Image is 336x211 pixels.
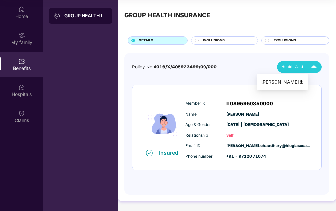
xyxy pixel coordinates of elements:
[185,143,218,149] span: Email ID
[18,6,25,13] img: svg+xml;base64,PHN2ZyBpZD0iSG9tZSIgeG1sbnM9Imh0dHA6Ly93d3cudzMub3JnLzIwMDAvc3ZnIiB3aWR0aD0iMjAiIG...
[185,132,218,139] span: Relationship
[218,121,220,128] span: :
[159,149,182,156] div: Insured
[132,64,217,70] div: Policy No:
[226,122,259,128] span: [DATE] | [DEMOGRAPHIC_DATA]
[185,153,218,160] span: Phone number
[54,13,60,19] img: svg+xml;base64,PHN2ZyB3aWR0aD0iMjAiIGhlaWdodD0iMjAiIHZpZXdCb3g9IjAgMCAyMCAyMCIgZmlsbD0ibm9uZSIgeG...
[308,61,320,73] img: Icuh8uwCUCF+XjCZyLQsAKiDCM9HiE6CMYmKQaPGkZKaA32CAAACiQcFBJY0IsAAAAASUVORK5CYII=
[226,100,273,108] span: IL0895950850000
[154,64,217,69] span: 4016/X/405923499/00/000
[218,111,220,118] span: :
[18,84,25,91] img: svg+xml;base64,PHN2ZyBpZD0iSG9zcGl0YWxzIiB4bWxucz0iaHR0cDovL3d3dy53My5vcmcvMjAwMC9zdmciIHdpZHRoPS...
[18,58,25,65] img: svg+xml;base64,PHN2ZyBpZD0iQmVuZWZpdHMiIHhtbG5zPSJodHRwOi8vd3d3LnczLm9yZy8yMDAwL3N2ZyIgd2lkdGg9Ij...
[226,111,259,118] span: [PERSON_NAME]
[139,38,153,43] span: DETAILS
[218,132,220,139] span: :
[218,100,220,107] span: :
[218,153,220,160] span: :
[146,150,153,156] img: svg+xml;base64,PHN2ZyB4bWxucz0iaHR0cDovL3d3dy53My5vcmcvMjAwMC9zdmciIHdpZHRoPSIxNiIgaGVpZ2h0PSIxNi...
[185,111,218,118] span: Name
[144,98,184,149] img: icon
[261,78,304,86] div: [PERSON_NAME]
[185,100,218,107] span: Member Id
[64,13,107,19] div: GROUP HEALTH INSURANCE
[281,64,303,70] span: Health Card
[226,143,259,149] span: [PERSON_NAME].chaudhary@hleglascoa...
[203,38,225,43] span: INCLUSIONS
[274,38,296,43] span: EXCLUSIONS
[185,122,218,128] span: Age & Gender
[18,32,25,39] img: svg+xml;base64,PHN2ZyB3aWR0aD0iMjAiIGhlaWdodD0iMjAiIHZpZXdCb3g9IjAgMCAyMCAyMCIgZmlsbD0ibm9uZSIgeG...
[218,142,220,149] span: :
[124,11,210,20] div: GROUP HEALTH INSURANCE
[226,153,259,160] span: +91 - 97120 71074
[299,80,304,85] img: svg+xml;base64,PHN2ZyB4bWxucz0iaHR0cDovL3d3dy53My5vcmcvMjAwMC9zdmciIHdpZHRoPSI0OCIgaGVpZ2h0PSI0OC...
[226,132,259,139] span: Self
[18,110,25,117] img: svg+xml;base64,PHN2ZyBpZD0iQ2xhaW0iIHhtbG5zPSJodHRwOi8vd3d3LnczLm9yZy8yMDAwL3N2ZyIgd2lkdGg9IjIwIi...
[277,61,322,73] button: Health Card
